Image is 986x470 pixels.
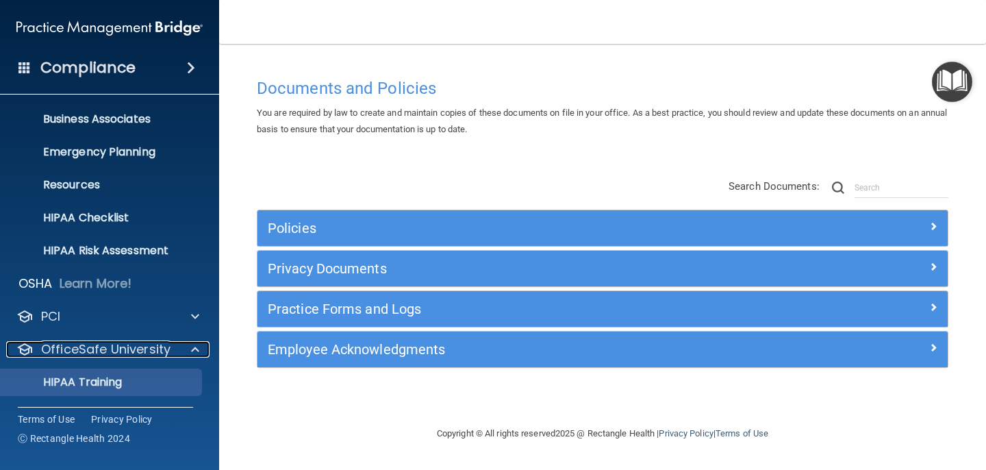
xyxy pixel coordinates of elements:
[268,338,937,360] a: Employee Acknowledgments
[91,412,153,426] a: Privacy Policy
[729,180,820,193] span: Search Documents:
[41,341,170,358] p: OfficeSafe University
[9,145,196,159] p: Emergency Planning
[268,258,937,280] a: Privacy Documents
[832,182,844,194] img: ic-search.3b580494.png
[257,79,948,97] h4: Documents and Policies
[855,177,948,198] input: Search
[18,432,130,445] span: Ⓒ Rectangle Health 2024
[60,275,132,292] p: Learn More!
[41,308,60,325] p: PCI
[268,301,765,317] h5: Practice Forms and Logs
[268,261,765,276] h5: Privacy Documents
[16,308,199,325] a: PCI
[40,58,136,77] h4: Compliance
[9,211,196,225] p: HIPAA Checklist
[257,108,947,134] span: You are required by law to create and maintain copies of these documents on file in your office. ...
[932,62,972,102] button: Open Resource Center
[16,341,199,358] a: OfficeSafe University
[9,244,196,258] p: HIPAA Risk Assessment
[268,221,765,236] h5: Policies
[18,275,53,292] p: OSHA
[18,412,75,426] a: Terms of Use
[268,342,765,357] h5: Employee Acknowledgments
[9,178,196,192] p: Resources
[16,14,203,42] img: PMB logo
[659,428,713,438] a: Privacy Policy
[9,112,196,126] p: Business Associates
[353,412,852,456] div: Copyright © All rights reserved 2025 @ Rectangle Health | |
[716,428,768,438] a: Terms of Use
[268,217,937,239] a: Policies
[268,298,937,320] a: Practice Forms and Logs
[9,375,122,389] p: HIPAA Training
